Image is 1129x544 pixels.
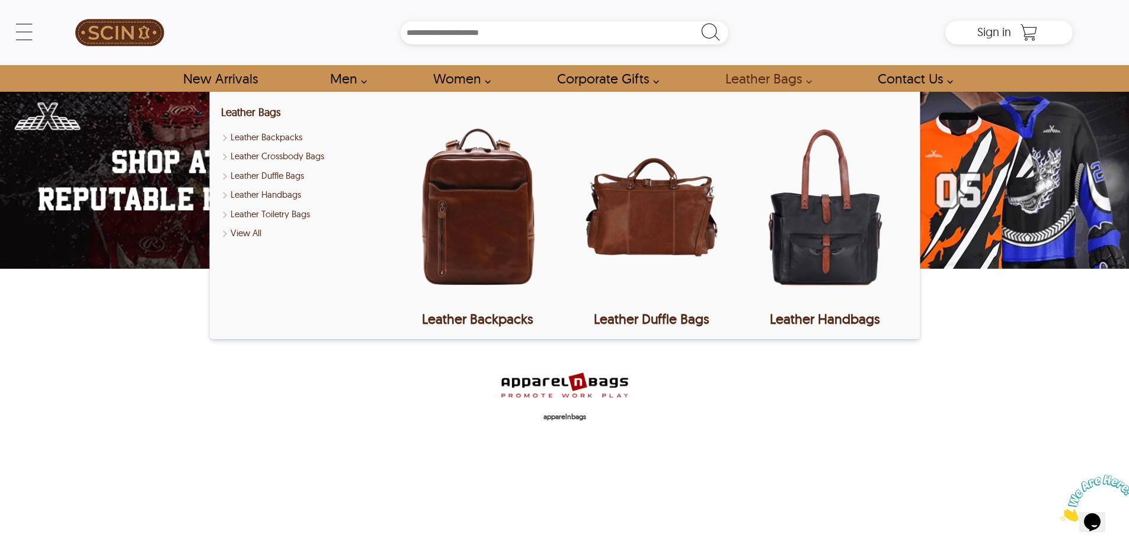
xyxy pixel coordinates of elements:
a: apparelnbags [500,369,630,423]
a: contact-us [864,65,960,92]
a: Shop Leather Crossbody Bags [221,150,387,163]
a: Shop Women Leather Jackets [420,65,497,92]
a: SCIN [56,6,183,59]
img: SCIN [75,6,164,59]
span: Sign in [977,24,1011,39]
a: Sign in [977,28,1011,38]
a: Leather Handbags [742,104,908,327]
div: Leather Duffle Bags [568,311,734,327]
div: Leather Backpacks [395,311,561,327]
a: Leather Duffle Bags [568,104,734,327]
a: Shop Leather Bags [221,227,387,240]
a: Shop Leather Duffle Bags [221,169,387,183]
a: Shop Leather Backpacks [221,131,387,144]
h1: Our Authorized Dealers [6,281,1123,322]
img: Chat attention grabber [5,5,78,51]
p: apparelnbags [500,411,630,423]
img: Leather Handbags [742,104,908,311]
a: Shopping Cart [1017,24,1041,41]
a: Shop Leather Corporate Gifts [543,65,666,92]
img: Leather Duffle Bags [568,104,734,311]
a: Shop Leather Bags [712,65,818,92]
a: Leather Backpacks [395,104,561,327]
a: Shop Leather Bags [221,105,281,119]
img: apparelnbags-logo.png [500,369,630,401]
div: Leather Handbags [742,311,908,327]
a: Shop New Arrivals [169,65,271,92]
a: Shop Leather Handbags [221,188,387,202]
a: shop men's leather jackets [316,65,373,92]
a: Shop Leather Toiletry Bags [221,208,387,221]
iframe: chat widget [1056,470,1129,526]
img: Leather Backpacks [395,104,561,311]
